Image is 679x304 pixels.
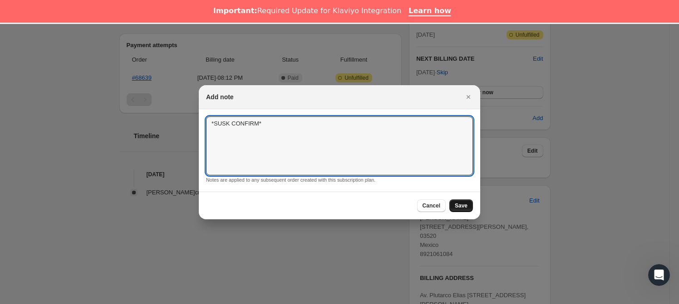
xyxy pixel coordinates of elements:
[449,199,473,212] button: Save
[206,116,473,175] textarea: *SUSK CONFIRM*
[213,6,257,15] b: Important:
[648,264,670,286] iframe: Intercom live chat
[462,91,475,103] button: Close
[213,6,401,15] div: Required Update for Klaviyo Integration
[417,199,446,212] button: Cancel
[423,202,440,209] span: Cancel
[206,177,375,183] small: Notes are applied to any subsequent order created with this subscription plan.
[455,202,467,209] span: Save
[206,92,234,101] h2: Add note
[408,6,451,16] a: Learn how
